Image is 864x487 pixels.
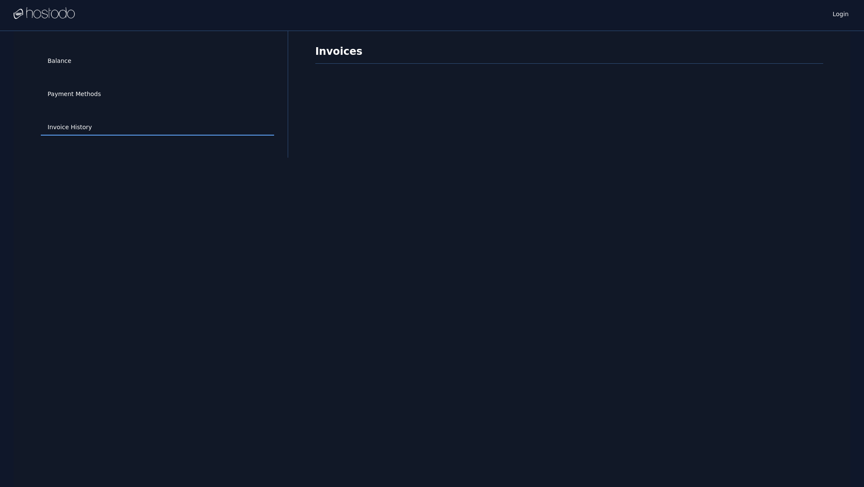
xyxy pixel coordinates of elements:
a: Login [831,8,850,18]
a: Invoice History [41,119,274,136]
img: Logo [14,7,75,20]
a: Balance [41,53,274,69]
h1: Invoices [315,45,823,64]
a: Payment Methods [41,86,274,102]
